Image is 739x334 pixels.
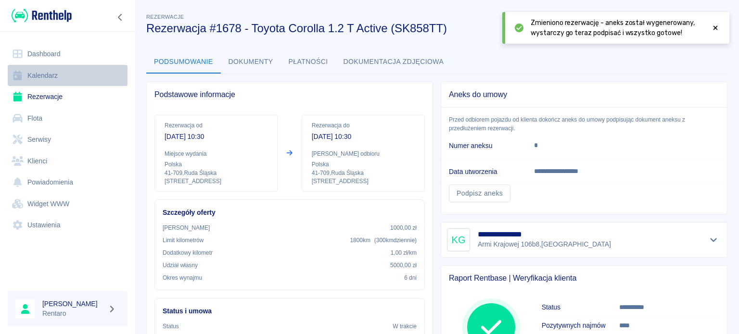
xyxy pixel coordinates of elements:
[163,248,213,257] p: Dodatkowy kilometr
[336,50,452,74] button: Dokumentacja zdjęciowa
[312,121,415,130] p: Rezerwacja do
[8,86,127,108] a: Rezerwacje
[163,306,417,316] h6: Status i umowa
[312,160,415,169] p: Polska
[8,193,127,215] a: Widget WWW
[350,236,417,245] p: 1800 km
[8,214,127,236] a: Ustawienia
[163,273,202,282] p: Okres wynajmu
[163,208,417,218] h6: Szczegóły oferty
[146,50,221,74] button: Podsumowanie
[8,129,127,150] a: Serwisy
[449,185,510,202] a: Podpisz aneks
[542,321,620,330] h6: Pozytywnych najmów
[8,172,127,193] a: Powiadomienia
[449,90,719,99] span: Aneks do umowy
[146,14,184,20] span: Rezerwacje
[447,228,470,251] div: KG
[165,177,268,186] p: [STREET_ADDRESS]
[165,132,268,142] p: [DATE] 10:30
[8,65,127,87] a: Kalendarz
[8,43,127,65] a: Dashboard
[8,8,72,24] a: Renthelp logo
[281,50,336,74] button: Płatności
[312,132,415,142] p: [DATE] 10:30
[449,141,519,150] h6: Numer aneksu
[163,223,210,232] p: [PERSON_NAME]
[146,22,638,35] h3: Rezerwacja #1678 - Toyota Corolla 1.2 T Active (SK858TT)
[390,223,417,232] p: 1000,00 zł
[42,299,104,309] h6: [PERSON_NAME]
[312,149,415,158] p: [PERSON_NAME] odbioru
[390,261,417,270] p: 5000,00 zł
[163,261,198,270] p: Udział własny
[12,8,72,24] img: Renthelp logo
[163,322,179,331] p: Status
[312,177,415,186] p: [STREET_ADDRESS]
[391,248,417,257] p: 1,00 zł /km
[163,236,204,245] p: Limit kilometrów
[8,108,127,129] a: Flota
[478,239,611,249] p: Armi Krajowej 106b8 , [GEOGRAPHIC_DATA]
[312,169,415,177] p: 41-709 , Ruda Śląska
[154,90,425,99] span: Podstawowe informacje
[393,322,417,331] p: W trakcie
[404,273,417,282] p: 6 dni
[165,121,268,130] p: Rezerwacja od
[449,273,719,283] span: Raport Rentbase | Weryfikacja klienta
[449,167,519,176] h6: Data utworzenia
[542,302,620,312] h6: Status
[113,11,127,24] button: Zwiń nawigację
[706,233,722,247] button: Pokaż szczegóły
[42,309,104,319] p: Rentaro
[165,160,268,169] p: Polska
[531,18,703,38] span: Zmieniono rezerwację - aneks został wygenerowany, wystarczy go teraz podpisać i wszystko gotowe!
[8,150,127,172] a: Klienci
[441,115,727,133] p: Przed odbiorem pojazdu od klienta dokończ aneks do umowy podpisując dokument aneksu z przedłużeni...
[221,50,281,74] button: Dokumenty
[165,169,268,177] p: 41-709 , Ruda Śląska
[374,237,417,244] span: ( 300 km dziennie )
[165,149,268,158] p: Miejsce wydania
